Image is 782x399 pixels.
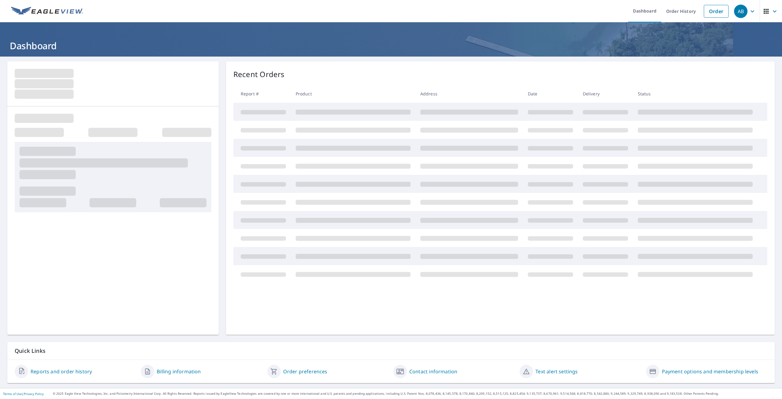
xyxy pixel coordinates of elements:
[409,368,457,375] a: Contact information
[11,7,83,16] img: EV Logo
[633,85,758,103] th: Status
[578,85,633,103] th: Delivery
[53,391,779,396] p: © 2025 Eagle View Technologies, Inc. and Pictometry International Corp. All Rights Reserved. Repo...
[233,69,285,80] p: Recent Orders
[15,347,767,355] p: Quick Links
[662,368,758,375] a: Payment options and membership levels
[157,368,201,375] a: Billing information
[31,368,92,375] a: Reports and order history
[523,85,578,103] th: Date
[415,85,523,103] th: Address
[3,392,44,396] p: |
[3,392,22,396] a: Terms of Use
[7,39,775,52] h1: Dashboard
[283,368,327,375] a: Order preferences
[704,5,729,18] a: Order
[24,392,44,396] a: Privacy Policy
[291,85,415,103] th: Product
[233,85,291,103] th: Report #
[535,368,578,375] a: Text alert settings
[734,5,747,18] div: AB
